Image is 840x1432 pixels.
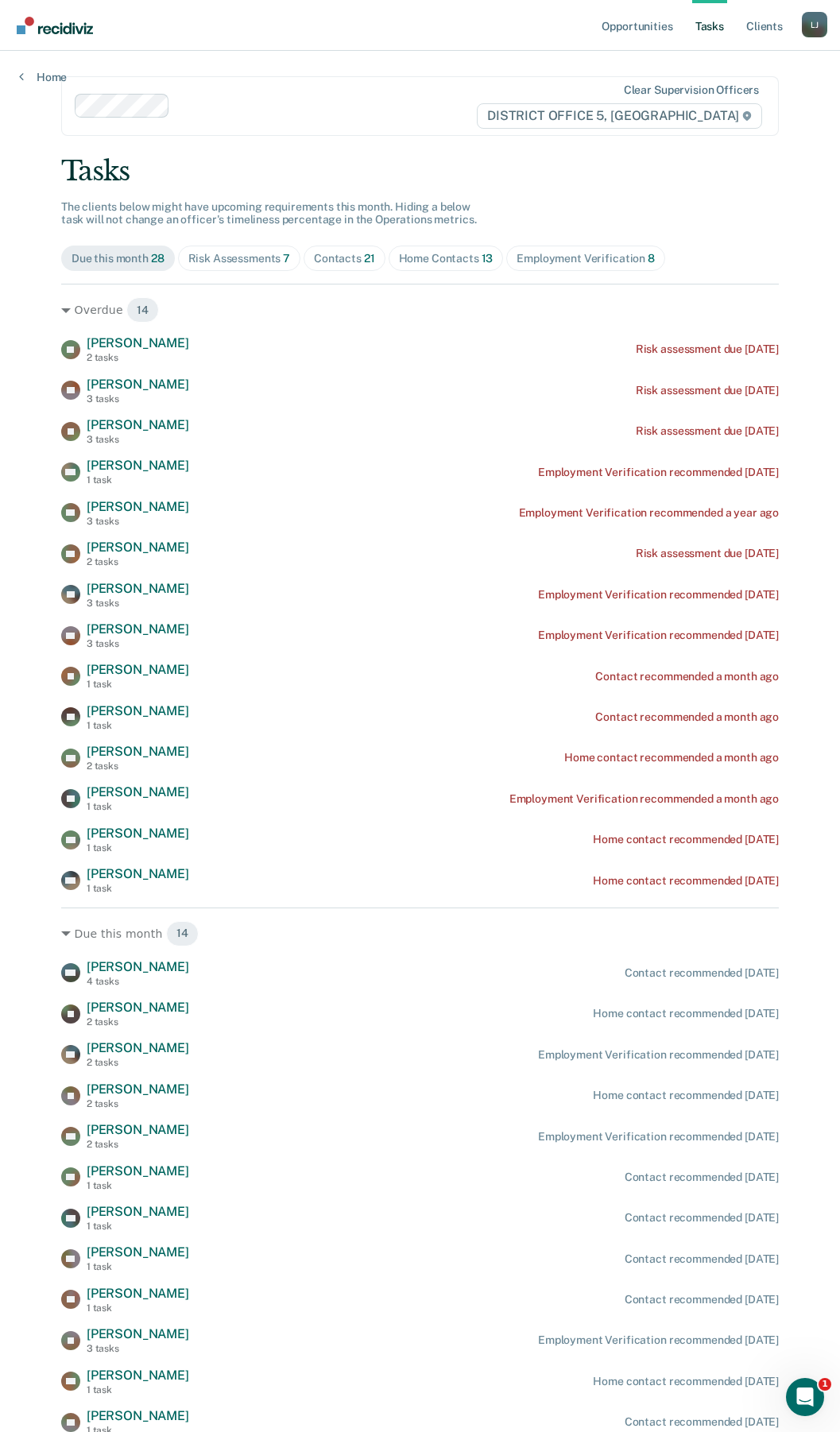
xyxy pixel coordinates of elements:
[61,921,779,946] div: Due this month 14
[87,1408,189,1423] span: [PERSON_NAME]
[87,393,189,404] div: 3 tasks
[314,252,375,265] div: Contacts
[593,1089,779,1102] div: Home contact recommended [DATE]
[87,352,189,363] div: 2 tasks
[126,297,159,323] span: 14
[517,252,655,265] div: Employment Verification
[19,70,67,84] a: Home
[87,621,189,637] span: [PERSON_NAME]
[87,1368,189,1383] span: [PERSON_NAME]
[593,1375,779,1388] div: Home contact recommended [DATE]
[87,662,189,677] span: [PERSON_NAME]
[72,252,165,265] div: Due this month
[166,921,199,946] span: 14
[636,547,779,560] div: Risk assessment due [DATE]
[625,1211,779,1225] div: Contact recommended [DATE]
[87,1343,189,1354] div: 3 tasks
[593,1007,779,1020] div: Home contact recommended [DATE]
[87,1180,189,1191] div: 1 task
[87,744,189,759] span: [PERSON_NAME]
[87,556,189,567] div: 2 tasks
[188,252,291,265] div: Risk Assessments
[87,458,189,473] span: [PERSON_NAME]
[87,1244,189,1260] span: [PERSON_NAME]
[87,720,189,731] div: 1 task
[87,976,189,987] div: 4 tasks
[87,1082,189,1097] span: [PERSON_NAME]
[87,1286,189,1301] span: [PERSON_NAME]
[87,499,189,514] span: [PERSON_NAME]
[87,474,189,486] div: 1 task
[87,1302,189,1314] div: 1 task
[786,1378,824,1416] iframe: Intercom live chat
[802,12,827,37] div: L J
[17,17,93,34] img: Recidiviz
[595,710,779,724] div: Contact recommended a month ago
[538,1048,779,1062] div: Employment Verification recommended [DATE]
[538,1130,779,1144] div: Employment Verification recommended [DATE]
[87,679,189,690] div: 1 task
[87,826,189,841] span: [PERSON_NAME]
[477,103,762,129] span: DISTRICT OFFICE 5, [GEOGRAPHIC_DATA]
[87,377,189,392] span: [PERSON_NAME]
[538,629,779,642] div: Employment Verification recommended [DATE]
[636,384,779,397] div: Risk assessment due [DATE]
[87,842,189,853] div: 1 task
[87,1384,189,1395] div: 1 task
[87,1098,189,1109] div: 2 tasks
[595,670,779,683] div: Contact recommended a month ago
[87,703,189,718] span: [PERSON_NAME]
[482,252,494,265] span: 13
[87,959,189,974] span: [PERSON_NAME]
[87,1261,189,1272] div: 1 task
[625,1252,779,1266] div: Contact recommended [DATE]
[87,581,189,596] span: [PERSON_NAME]
[87,1139,189,1150] div: 2 tasks
[87,866,189,881] span: [PERSON_NAME]
[87,434,189,445] div: 3 tasks
[593,874,779,888] div: Home contact recommended [DATE]
[87,1016,189,1028] div: 2 tasks
[538,466,779,479] div: Employment Verification recommended [DATE]
[87,1326,189,1341] span: [PERSON_NAME]
[509,792,779,806] div: Employment Verification recommended a month ago
[87,1000,189,1015] span: [PERSON_NAME]
[399,252,494,265] div: Home Contacts
[625,1171,779,1184] div: Contact recommended [DATE]
[625,1415,779,1429] div: Contact recommended [DATE]
[648,252,655,265] span: 8
[87,417,189,432] span: [PERSON_NAME]
[87,516,189,527] div: 3 tasks
[87,335,189,350] span: [PERSON_NAME]
[61,155,779,188] div: Tasks
[87,1040,189,1055] span: [PERSON_NAME]
[61,297,779,323] div: Overdue 14
[87,598,189,609] div: 3 tasks
[593,833,779,846] div: Home contact recommended [DATE]
[87,784,189,799] span: [PERSON_NAME]
[625,1293,779,1306] div: Contact recommended [DATE]
[61,200,477,226] span: The clients below might have upcoming requirements this month. Hiding a below task will not chang...
[87,1221,189,1232] div: 1 task
[538,1333,779,1347] div: Employment Verification recommended [DATE]
[636,424,779,438] div: Risk assessment due [DATE]
[87,638,189,649] div: 3 tasks
[564,751,779,764] div: Home contact recommended a month ago
[87,761,189,772] div: 2 tasks
[87,1057,189,1068] div: 2 tasks
[519,506,780,520] div: Employment Verification recommended a year ago
[87,883,189,894] div: 1 task
[87,1204,189,1219] span: [PERSON_NAME]
[87,801,189,812] div: 1 task
[283,252,290,265] span: 7
[636,343,779,356] div: Risk assessment due [DATE]
[364,252,375,265] span: 21
[538,588,779,602] div: Employment Verification recommended [DATE]
[87,1163,189,1178] span: [PERSON_NAME]
[87,1122,189,1137] span: [PERSON_NAME]
[625,966,779,980] div: Contact recommended [DATE]
[802,12,827,37] button: Profile dropdown button
[819,1378,831,1391] span: 1
[624,83,759,97] div: Clear supervision officers
[87,540,189,555] span: [PERSON_NAME]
